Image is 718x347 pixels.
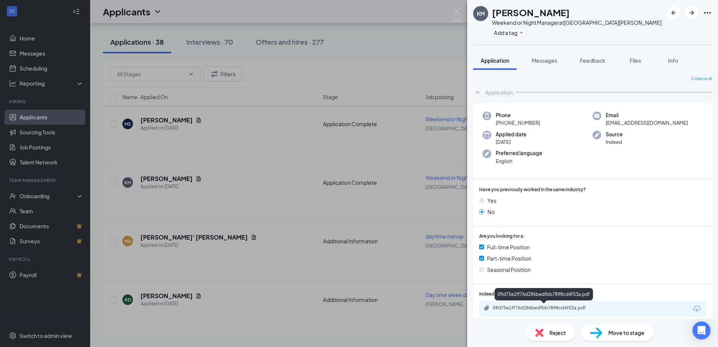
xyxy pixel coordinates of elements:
[692,304,701,313] svg: Download
[492,29,525,36] button: PlusAdd a tag
[630,57,641,64] span: Files
[667,6,680,20] button: ArrowLeftNew
[485,89,513,96] div: Application
[606,119,688,127] span: [EMAIL_ADDRESS][DOMAIN_NAME]
[496,112,540,119] span: Phone
[532,57,557,64] span: Messages
[608,329,644,337] span: Move to stage
[703,8,712,17] svg: Ellipses
[492,19,662,26] div: Weekend or Night Manager at [GEOGRAPHIC_DATA][PERSON_NAME]
[687,8,696,17] svg: ArrowRight
[496,138,526,146] span: [DATE]
[487,266,531,274] span: Seasonal Position
[479,291,512,298] span: Indeed Resume
[606,112,688,119] span: Email
[685,6,698,20] button: ArrowRight
[669,8,678,17] svg: ArrowLeftNew
[484,305,605,312] a: Paperclip09d75e1ff76d286bedfbb7898cd4f53a.pdf
[496,149,542,157] span: Preferred language
[487,208,495,216] span: No
[606,131,623,138] span: Source
[493,305,598,311] div: 09d75e1ff76d286bedfbb7898cd4f53a.pdf
[496,131,526,138] span: Applied date
[487,196,496,205] span: Yes
[487,254,531,263] span: Part-time Position
[479,233,525,240] span: Are you looking for a:
[580,57,605,64] span: Feedback
[496,157,542,165] span: English
[487,243,530,251] span: Full-time Position
[495,288,593,300] div: 09d75e1ff76d286bedfbb7898cd4f53a.pdf
[477,10,485,17] div: KM
[519,30,523,35] svg: Plus
[606,138,623,146] span: Indeed
[668,57,678,64] span: Info
[479,186,586,193] span: Have you previously worked in the same industry?
[481,57,509,64] span: Application
[484,305,490,311] svg: Paperclip
[549,329,566,337] span: Reject
[473,88,482,97] svg: ChevronUp
[692,321,710,339] div: Open Intercom Messenger
[496,119,540,127] span: [PHONE_NUMBER]
[691,76,712,82] span: Collapse all
[492,6,570,19] h1: [PERSON_NAME]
